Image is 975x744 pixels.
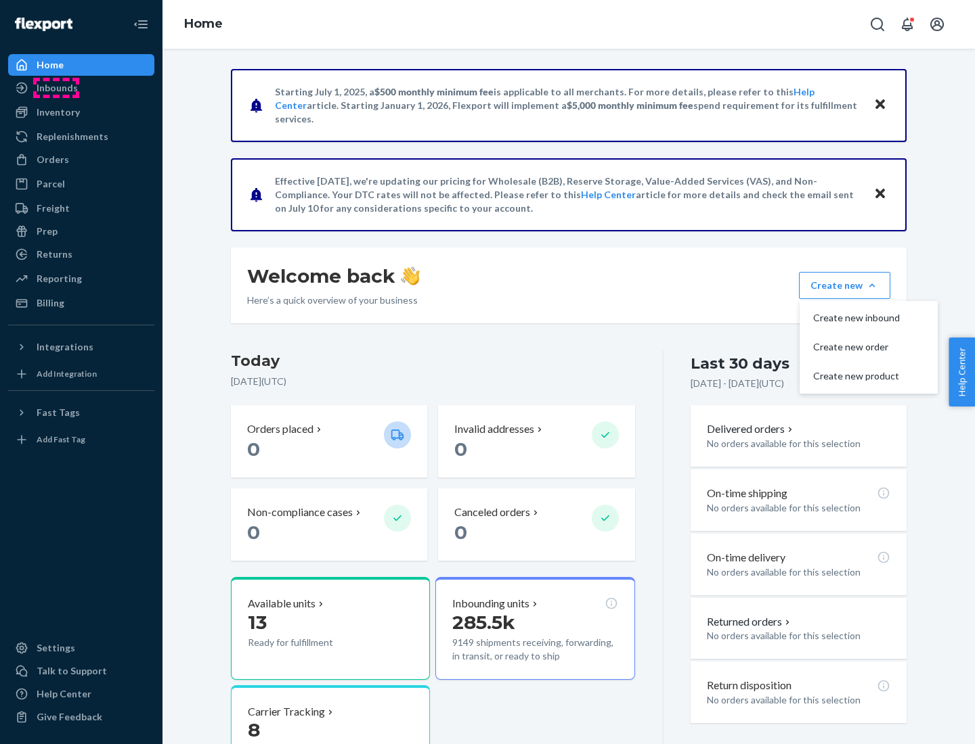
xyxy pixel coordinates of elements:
[247,438,260,461] span: 0
[231,577,430,680] button: Available units13Ready for fulfillment
[802,362,935,391] button: Create new product
[37,106,80,119] div: Inventory
[8,336,154,358] button: Integrations
[8,77,154,99] a: Inbounds
[127,11,154,38] button: Close Navigation
[248,718,260,741] span: 8
[8,706,154,728] button: Give Feedback
[707,678,792,693] p: Return disposition
[231,375,635,388] p: [DATE] ( UTC )
[37,664,107,678] div: Talk to Support
[8,197,154,219] a: Freight
[248,636,373,649] p: Ready for fulfillment
[8,402,154,423] button: Fast Tags
[8,243,154,265] a: Returns
[37,225,58,238] div: Prep
[37,153,69,166] div: Orders
[454,505,530,520] p: Canceled orders
[8,637,154,659] a: Settings
[707,421,796,437] button: Delivered orders
[37,177,65,191] div: Parcel
[8,429,154,450] a: Add Fast Tag
[275,175,861,215] p: Effective [DATE], we're updating our pricing for Wholesale (B2B), Reserve Storage, Value-Added Se...
[813,342,900,352] span: Create new order
[8,363,154,385] a: Add Integration
[8,660,154,682] a: Talk to Support
[454,438,467,461] span: 0
[454,521,467,544] span: 0
[247,421,313,437] p: Orders placed
[924,11,951,38] button: Open account menu
[374,86,494,97] span: $500 monthly minimum fee
[581,189,636,200] a: Help Center
[231,350,635,372] h3: Today
[8,54,154,76] a: Home
[37,687,91,701] div: Help Center
[248,611,267,634] span: 13
[707,501,890,515] p: No orders available for this selection
[37,130,108,143] div: Replenishments
[173,5,234,44] ol: breadcrumbs
[8,173,154,195] a: Parcel
[707,437,890,450] p: No orders available for this selection
[275,85,861,126] p: Starting July 1, 2025, a is applicable to all merchants. For more details, please refer to this a...
[707,550,785,565] p: On-time delivery
[949,338,975,406] button: Help Center
[247,294,420,307] p: Here’s a quick overview of your business
[813,371,900,381] span: Create new product
[707,565,890,579] p: No orders available for this selection
[247,521,260,544] span: 0
[37,202,70,215] div: Freight
[37,406,80,419] div: Fast Tags
[37,248,72,261] div: Returns
[8,292,154,314] a: Billing
[799,272,890,299] button: Create newCreate new inboundCreate new orderCreate new product
[871,185,889,204] button: Close
[454,421,534,437] p: Invalid addresses
[37,81,78,95] div: Inbounds
[15,18,72,31] img: Flexport logo
[691,377,784,390] p: [DATE] - [DATE] ( UTC )
[37,641,75,655] div: Settings
[438,488,634,561] button: Canceled orders 0
[452,636,617,663] p: 9149 shipments receiving, forwarding, in transit, or ready to ship
[8,268,154,289] a: Reporting
[8,220,154,242] a: Prep
[691,353,789,374] div: Last 30 days
[8,683,154,705] a: Help Center
[37,340,93,354] div: Integrations
[435,577,634,680] button: Inbounding units285.5k9149 shipments receiving, forwarding, in transit, or ready to ship
[871,95,889,115] button: Close
[864,11,891,38] button: Open Search Box
[231,488,427,561] button: Non-compliance cases 0
[184,16,223,31] a: Home
[8,101,154,123] a: Inventory
[452,596,529,611] p: Inbounding units
[813,313,900,323] span: Create new inbound
[37,368,97,379] div: Add Integration
[438,405,634,478] button: Invalid addresses 0
[37,272,82,285] div: Reporting
[8,126,154,147] a: Replenishments
[707,693,890,707] p: No orders available for this selection
[707,629,890,643] p: No orders available for this selection
[452,611,515,634] span: 285.5k
[248,704,325,720] p: Carrier Tracking
[37,710,102,724] div: Give Feedback
[231,405,427,478] button: Orders placed 0
[8,149,154,170] a: Orders
[37,434,85,445] div: Add Fast Tag
[707,486,787,501] p: On-time shipping
[247,264,420,288] h1: Welcome back
[247,505,353,520] p: Non-compliance cases
[248,596,316,611] p: Available units
[802,304,935,333] button: Create new inbound
[707,614,793,630] button: Returned orders
[894,11,921,38] button: Open notifications
[567,99,693,111] span: $5,000 monthly minimum fee
[802,333,935,362] button: Create new order
[401,266,420,285] img: hand-wave emoji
